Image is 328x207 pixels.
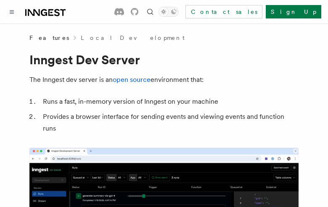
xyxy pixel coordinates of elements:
[29,34,69,42] span: Features
[29,52,299,67] h1: Inngest Dev Server
[159,7,179,17] button: Toggle dark mode
[81,34,185,42] a: Local Development
[40,96,299,107] li: Runs a fast, in-memory version of Inngest on your machine
[40,111,299,134] li: Provides a browser interface for sending events and viewing events and function runs
[113,76,151,84] a: open source
[29,74,299,86] p: The Inngest dev server is an environment that:
[7,7,17,17] button: Toggle navigation
[145,7,155,17] button: Find something...
[185,5,262,18] a: Contact sales
[266,5,321,18] a: Sign Up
